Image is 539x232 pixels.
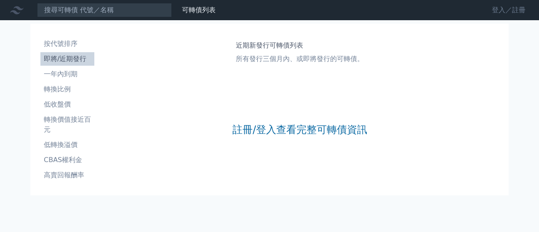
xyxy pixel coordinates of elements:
[40,52,94,66] a: 即將/近期發行
[40,155,94,165] li: CBAS權利金
[40,98,94,111] a: 低收盤價
[37,3,172,17] input: 搜尋可轉債 代號／名稱
[40,54,94,64] li: 即將/近期發行
[40,170,94,180] li: 高賣回報酬率
[40,138,94,152] a: 低轉換溢價
[40,99,94,109] li: 低收盤價
[182,6,216,14] a: 可轉債列表
[40,113,94,136] a: 轉換價值接近百元
[236,40,364,51] h1: 近期新發行可轉債列表
[232,123,367,136] a: 註冊/登入查看完整可轉債資訊
[40,39,94,49] li: 按代號排序
[40,67,94,81] a: 一年內到期
[40,168,94,182] a: 高賣回報酬率
[40,69,94,79] li: 一年內到期
[40,83,94,96] a: 轉換比例
[40,37,94,51] a: 按代號排序
[40,84,94,94] li: 轉換比例
[40,115,94,135] li: 轉換價值接近百元
[40,153,94,167] a: CBAS權利金
[485,3,532,17] a: 登入／註冊
[40,140,94,150] li: 低轉換溢價
[236,54,364,64] p: 所有發行三個月內、或即將發行的可轉債。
